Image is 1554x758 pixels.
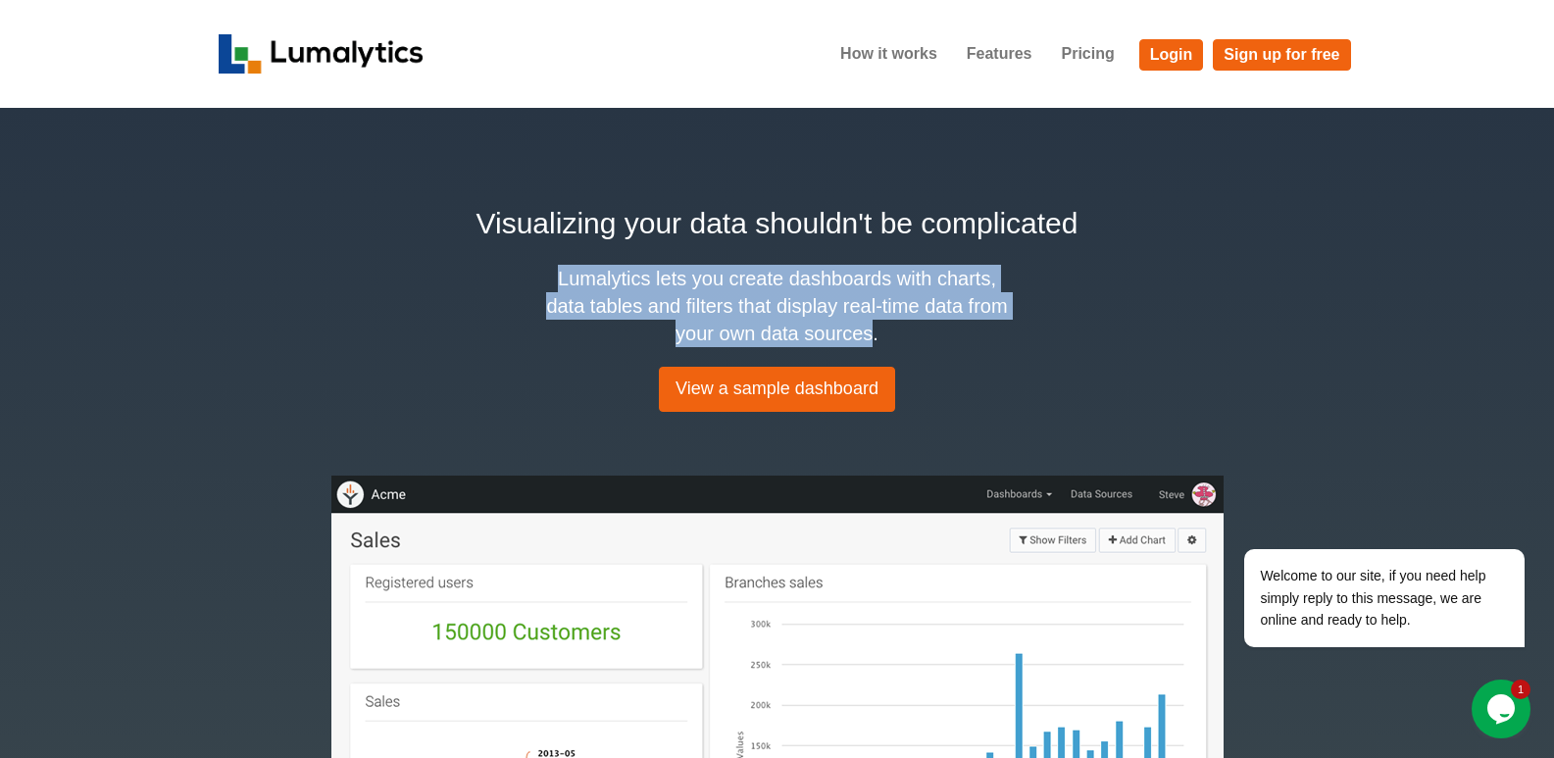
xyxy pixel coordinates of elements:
[1213,39,1350,71] a: Sign up for free
[1181,372,1534,670] iframe: chat widget
[826,29,952,78] a: How it works
[219,34,424,74] img: logo_v2-f34f87db3d4d9f5311d6c47995059ad6168825a3e1eb260e01c8041e89355404.png
[952,29,1047,78] a: Features
[542,265,1013,347] h4: Lumalytics lets you create dashboards with charts, data tables and filters that display real-time...
[1046,29,1128,78] a: Pricing
[219,201,1336,245] h2: Visualizing your data shouldn't be complicated
[1472,680,1534,738] iframe: chat widget
[1139,39,1204,71] a: Login
[659,367,895,412] a: View a sample dashboard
